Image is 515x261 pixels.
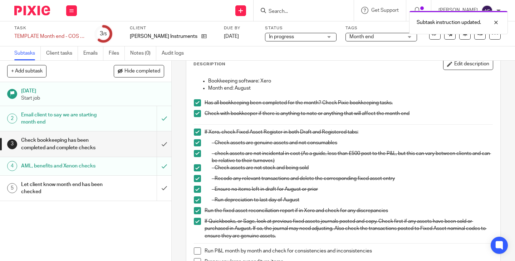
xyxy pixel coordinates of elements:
[21,161,107,171] h1: AML, benefits and Xenon checks
[205,99,493,106] p: Has all bookkeeping been completed for the month? Check Pixie bookkeeping tasks.
[193,61,225,67] p: Description
[130,25,215,31] label: Client
[212,139,493,146] p: - Check assets are genuine assets and not consumables
[208,77,493,85] p: Bookkeeping software: Xero
[7,183,17,193] div: 5
[7,65,46,77] button: + Add subtask
[21,179,107,197] h1: Let client know month end has been checked
[443,59,493,70] button: Edit description
[269,34,294,39] span: In progress
[212,164,493,171] p: - Check assets are not stock and being sold
[205,207,493,214] p: Run the fixed asset reconciliation report if in Xero and check for any discrepancies
[7,161,17,171] div: 4
[21,86,164,95] h1: [DATE]
[114,65,164,77] button: Hide completed
[46,46,78,60] a: Client tasks
[109,46,125,60] a: Files
[162,46,189,60] a: Audit logs
[212,196,493,204] p: - Run depreciation to last day of August
[130,33,198,40] p: [PERSON_NAME] Instruments Ltd
[124,69,160,74] span: Hide completed
[212,186,493,193] p: - Ensure no items left in draft for August or prior
[14,6,50,15] img: Pixie
[14,46,41,60] a: Subtasks
[224,25,256,31] label: Due by
[14,33,86,40] div: TEMPLATE Month end - COS prepare bookkeeping - Xero - [DATE]
[205,129,493,136] p: If Xero, check Fixed Asset Register in both Draft and Registered tabs:
[21,95,164,102] p: Start job
[349,34,374,39] span: Month end
[130,46,156,60] a: Notes (0)
[21,110,107,128] h1: Email client to say we are starting month end
[7,139,17,149] div: 3
[14,33,86,40] div: TEMPLATE Month end - COS prepare bookkeeping - Xero - August 2025
[7,114,17,124] div: 2
[83,46,103,60] a: Emails
[481,5,493,16] img: svg%3E
[21,135,107,153] h1: Check bookkeeping has been completed and complete checks
[14,25,86,31] label: Task
[205,247,493,255] p: Run P&L month by month and check for consistencies and inconsistencies
[208,85,493,92] p: Month end: August
[212,150,493,165] p: - check assets are not incidental in cost (As a guide, less than £500 post to the P&L, but this c...
[100,30,107,38] div: 3
[205,110,493,117] p: Check with bookkeeper if there is anything to note or anything that will affect the month end
[205,218,493,240] p: If Quickbooks, or Sage, look at previous fixed assets journals posted and copy. Check first if an...
[103,32,107,36] small: /5
[417,19,481,26] p: Subtask instruction updated.
[212,175,493,182] p: - Recode any relevant transactions and delete the corresponding fixed asset entry
[224,34,239,39] span: [DATE]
